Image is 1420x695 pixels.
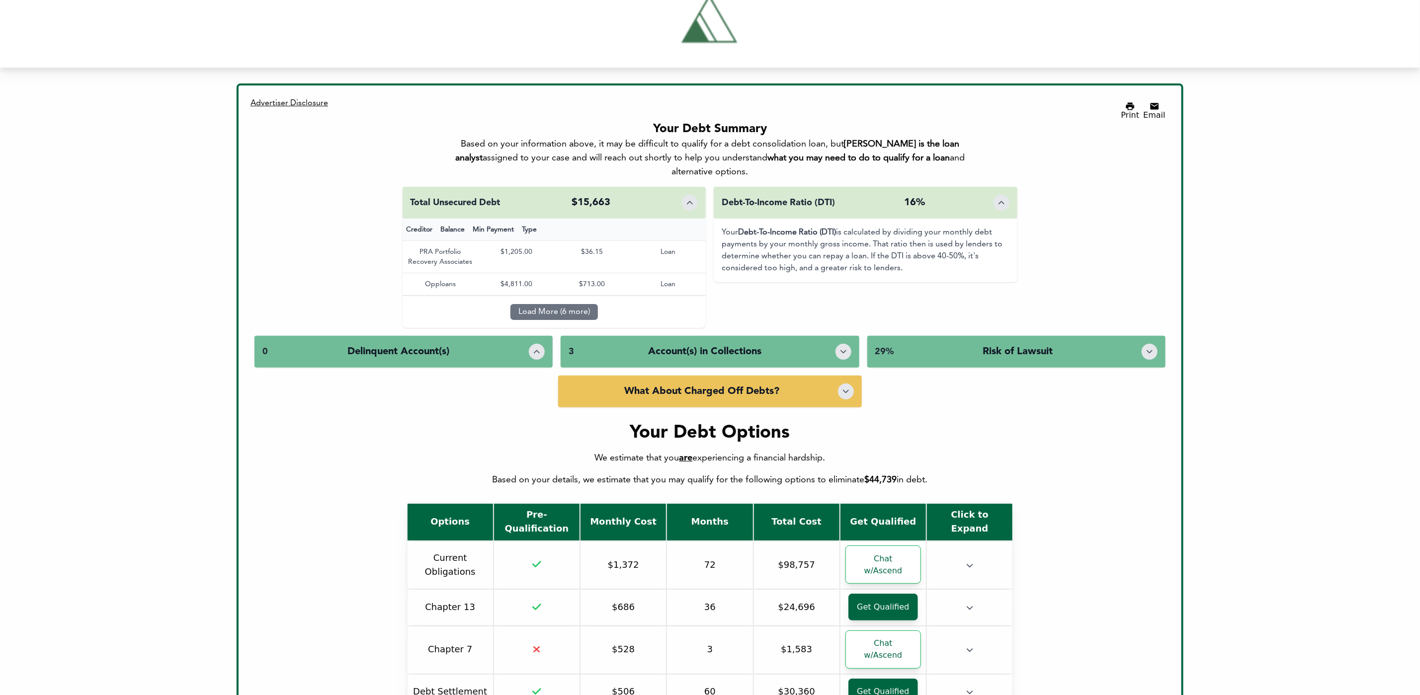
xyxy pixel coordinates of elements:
[845,545,921,584] a: Chat w/Ascend
[682,195,698,211] button: Toggle details
[722,196,835,210] div: Debt-To-Income Ratio (DTI)
[714,219,1017,282] div: Your is calculated by dividing your monthly debt payments by your monthly gross income. That rati...
[754,590,839,625] td: $24,696
[667,504,752,541] th: Months
[254,423,1166,443] div: Your Debt Options
[262,345,268,359] div: 0
[1142,344,1158,360] button: Toggle details
[501,248,532,255] span: $1,205.00
[679,454,692,463] span: are
[581,248,603,255] span: $36.15
[347,345,449,359] div: Delinquent Account(s)
[469,219,518,240] div: Min Payment
[403,219,437,240] div: Creditor
[408,626,493,674] td: Chapter 7
[840,504,926,541] th: Get Qualified
[624,385,779,398] div: What About Charged Off Debts?
[767,154,950,162] b: what you may need to do to qualify for a loan
[518,219,541,240] div: Type
[864,475,897,484] span: $44,739
[572,196,611,210] div: $15,663
[403,241,479,273] div: PRA Portfolio Recovery Associates
[581,541,666,589] td: $1,372
[845,630,921,669] a: Chat w/Ascend
[994,195,1009,211] button: Toggle details
[1121,111,1140,119] div: Print
[579,281,605,288] span: $713.00
[437,121,984,137] div: Your Debt Summary
[529,344,545,360] button: Toggle details
[581,626,666,674] td: $528
[754,626,839,674] td: $1,583
[667,626,752,674] td: 3
[510,304,598,320] button: Load More (6 more)
[983,345,1053,359] div: Risk of Lawsuit
[403,273,479,295] div: Opploans
[875,345,894,359] div: 29%
[738,229,836,236] b: Debt-To-Income Ratio (DTI)
[251,99,328,107] span: Advertiser Disclosure
[904,196,925,210] div: 16%
[754,541,839,589] td: $98,757
[408,541,493,589] td: Current Obligations
[667,590,752,625] td: 36
[648,345,761,359] div: Account(s) in Collections
[408,504,493,541] th: Options
[569,345,574,359] div: 3
[848,594,918,620] a: Get Qualified
[437,137,984,179] div: Based on your information above, it may be difficult to qualify for a debt consolidation loan, bu...
[581,504,666,541] th: Monthly Cost
[667,541,752,589] td: 72
[835,344,851,360] button: Toggle details
[630,273,706,295] div: Loan
[254,451,1166,465] div: We estimate that you experiencing a financial hardship.
[254,451,1166,487] div: Based on your details, we estimate that you may qualify for the following options to eliminate in...
[437,219,469,240] div: Balance
[501,281,532,288] span: $4,811.00
[1121,101,1140,119] button: Print
[754,504,839,541] th: Total Cost
[411,196,501,210] div: Total Unsecured Debt
[927,504,1012,541] th: Click to Expand
[494,504,580,541] th: Pre-Qualification
[581,590,666,625] td: $686
[408,590,493,625] td: Chapter 13
[1143,101,1165,119] button: Email
[838,384,854,399] button: Toggle details
[630,241,706,273] div: Loan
